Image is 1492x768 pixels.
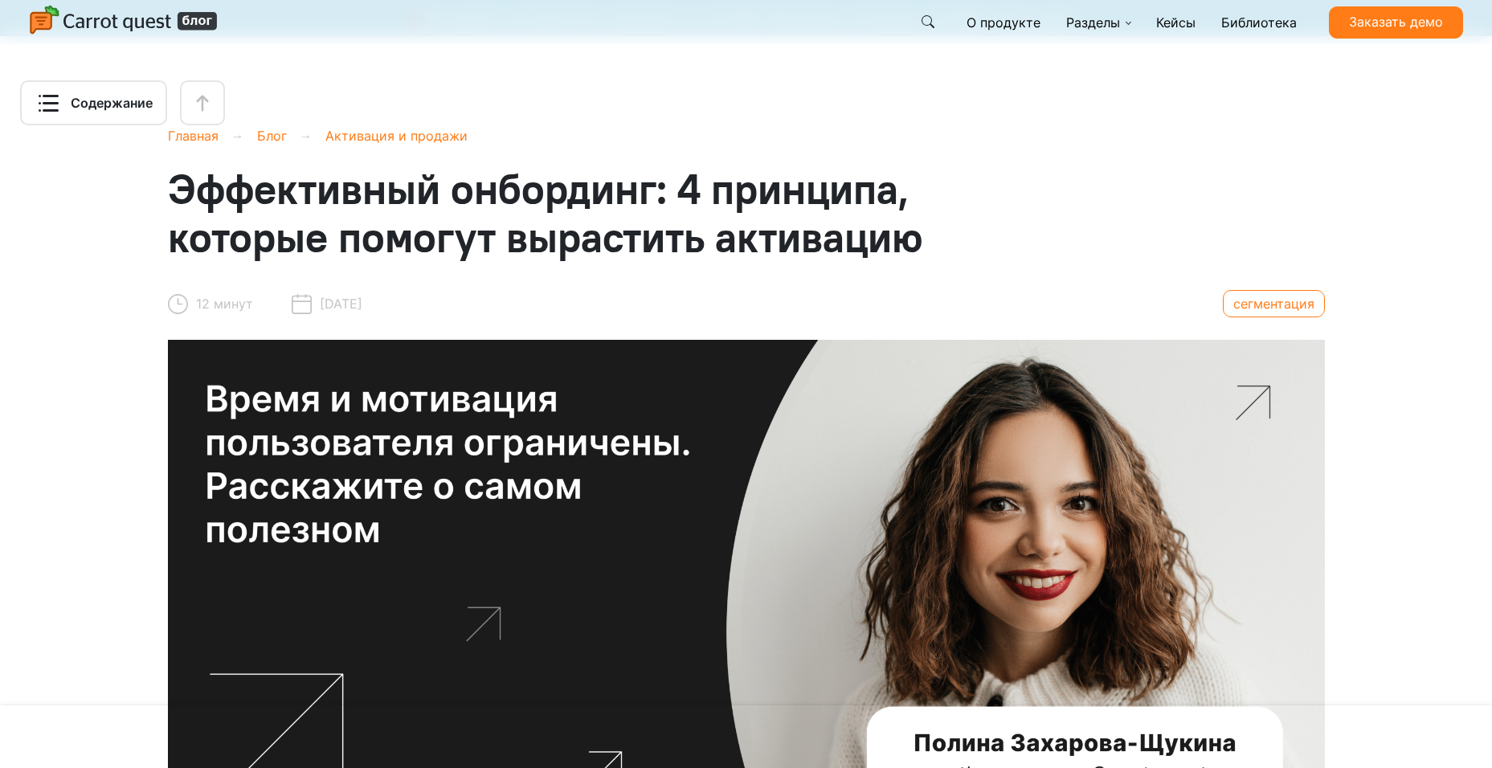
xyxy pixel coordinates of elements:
a: Блог [257,128,287,144]
a: Главная [168,128,219,144]
div: [DATE] [292,287,362,321]
a: Активация и продажи [325,128,468,144]
span: Содержание [71,93,153,112]
div: 12 минут [168,287,253,321]
img: Carrot quest [29,5,219,37]
span: Эффективный онбординг: 4 принципа, которые помогут вырастить активацию [168,162,922,263]
a: Заказать демо [1329,6,1463,39]
a: сегментация [1223,290,1325,317]
a: Библиотека [1215,6,1303,39]
a: О продукте [960,6,1047,39]
a: Разделы [1060,6,1137,39]
a: Кейсы [1150,6,1202,39]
